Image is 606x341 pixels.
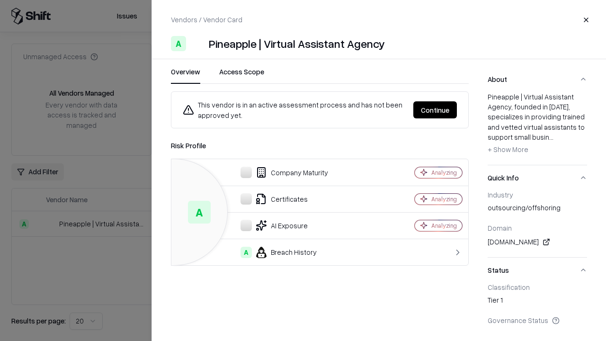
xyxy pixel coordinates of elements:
button: Continue [413,101,457,118]
button: Access Scope [219,67,264,84]
div: Certificates [179,193,382,205]
div: outsourcing/offshoring [488,203,587,216]
div: Pineapple | Virtual Assistant Agency, founded in [DATE], specializes in providing trained and vet... [488,92,587,157]
div: Analyzing [431,222,457,230]
div: Pineapple | Virtual Assistant Agency [209,36,385,51]
div: About [488,92,587,165]
div: A [188,201,211,224]
img: Pineapple | Virtual Assistant Agency [190,36,205,51]
span: ... [549,133,553,141]
div: AI Exposure [179,220,382,231]
button: Quick Info [488,165,587,190]
button: Status [488,258,587,283]
div: Industry [488,190,587,199]
span: + Show More [488,145,528,153]
p: Vendors / Vendor Card [171,15,242,25]
div: Risk Profile [171,140,469,151]
div: Classification [488,283,587,291]
div: [DOMAIN_NAME] [488,236,587,248]
div: Company Maturity [179,167,382,178]
button: About [488,67,587,92]
button: Overview [171,67,200,84]
div: Breach History [179,247,382,258]
div: Quick Info [488,190,587,257]
button: + Show More [488,142,528,157]
div: Domain [488,224,587,232]
div: Governance Status [488,316,587,324]
div: Tier 1 [488,295,587,308]
div: This vendor is in an active assessment process and has not been approved yet. [183,99,406,120]
div: A [171,36,186,51]
div: Analyzing [431,169,457,177]
div: Analyzing [431,195,457,203]
div: A [241,247,252,258]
